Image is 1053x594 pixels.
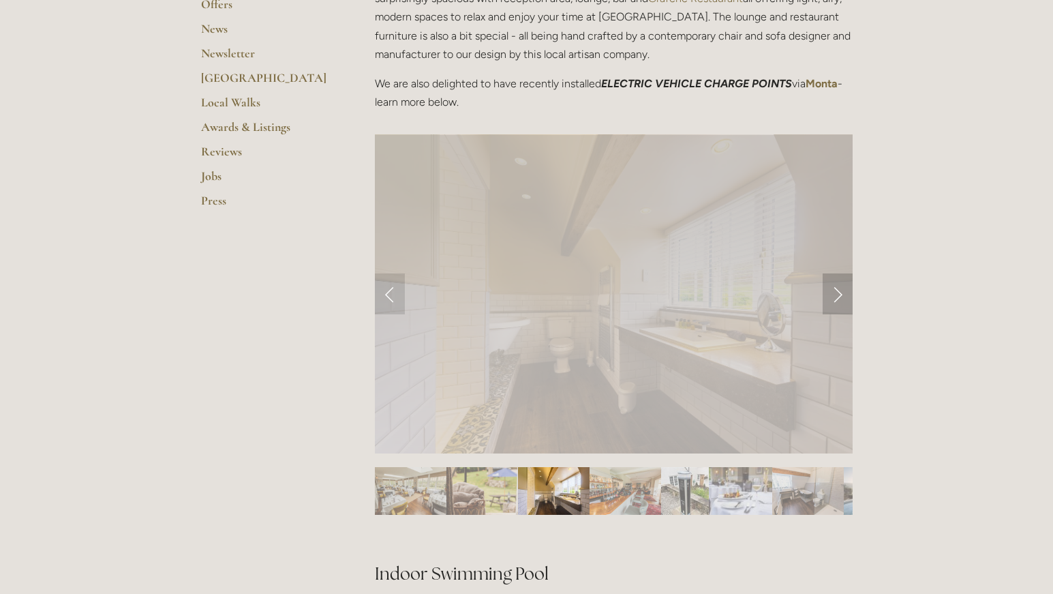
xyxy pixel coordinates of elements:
a: Jobs [201,168,331,193]
img: Slide 7 [772,467,844,515]
a: Awards & Listings [201,119,331,144]
img: Slide 8 [844,467,907,515]
a: News [201,21,331,46]
a: Newsletter [201,46,331,70]
img: Slide 1 [375,467,446,515]
a: Next Slide [823,273,853,314]
img: Slide 4 [590,467,661,515]
a: [GEOGRAPHIC_DATA] [201,70,331,95]
p: We are also delighted to have recently installed via - learn more below. [375,74,853,111]
a: Monta [806,77,838,90]
a: Previous Slide [375,273,405,314]
a: Press [201,193,331,218]
em: ELECTRIC VEHICLE CHARGE POINTS [601,77,792,90]
a: Reviews [201,144,331,168]
h2: Indoor Swimming Pool [375,538,853,586]
img: Slide 2 [446,467,518,515]
img: Slide 3 [518,467,590,515]
img: Slide 5 [661,467,709,515]
img: Slide 6 [709,467,772,515]
a: Local Walks [201,95,331,119]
